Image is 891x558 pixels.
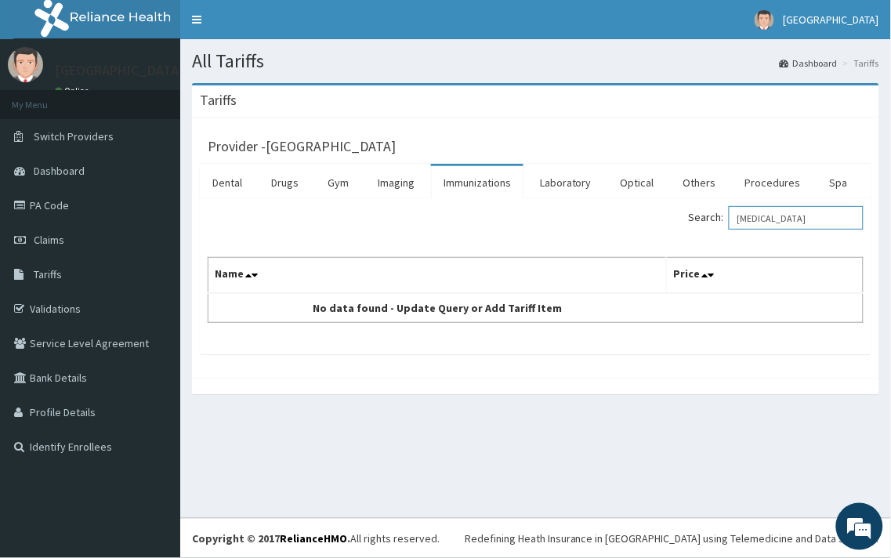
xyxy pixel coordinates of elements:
[180,518,891,558] footer: All rights reserved.
[280,531,347,545] a: RelianceHMO
[365,166,427,199] a: Imaging
[192,51,879,71] h1: All Tariffs
[34,129,114,143] span: Switch Providers
[55,63,184,78] p: [GEOGRAPHIC_DATA]
[91,175,216,333] span: We're online!
[208,258,667,294] th: Name
[208,139,396,154] h3: Provider - [GEOGRAPHIC_DATA]
[192,531,350,545] strong: Copyright © 2017 .
[431,166,523,199] a: Immunizations
[8,382,299,437] textarea: Type your message and hit 'Enter'
[8,47,43,82] img: User Image
[733,166,813,199] a: Procedures
[34,164,85,178] span: Dashboard
[208,293,667,323] td: No data found - Update Query or Add Tariff Item
[257,8,295,45] div: Minimize live chat window
[689,206,864,230] label: Search:
[315,166,361,199] a: Gym
[259,166,311,199] a: Drugs
[34,267,62,281] span: Tariffs
[671,166,729,199] a: Others
[608,166,667,199] a: Optical
[667,258,864,294] th: Price
[817,166,860,199] a: Spa
[465,531,879,546] div: Redefining Heath Insurance in [GEOGRAPHIC_DATA] using Telemedicine and Data Science!
[839,56,879,70] li: Tariffs
[55,85,92,96] a: Online
[81,88,263,108] div: Chat with us now
[780,56,838,70] a: Dashboard
[784,13,879,27] span: [GEOGRAPHIC_DATA]
[29,78,63,118] img: d_794563401_company_1708531726252_794563401
[200,166,255,199] a: Dental
[755,10,774,30] img: User Image
[729,206,864,230] input: Search:
[527,166,604,199] a: Laboratory
[200,93,237,107] h3: Tariffs
[34,233,64,247] span: Claims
